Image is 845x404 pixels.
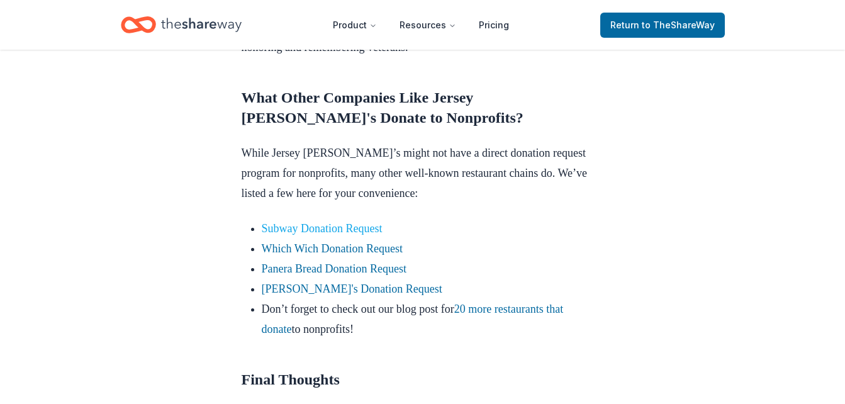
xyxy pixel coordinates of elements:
li: Don’t forget to check out our blog post for to nonprofits! [262,299,604,339]
a: Home [121,10,242,40]
button: Resources [389,13,466,38]
button: Product [323,13,387,38]
span: to TheShareWay [642,20,715,30]
span: Return [610,18,715,33]
a: Pricing [469,13,519,38]
a: Returnto TheShareWay [600,13,725,38]
h2: What Other Companies Like Jersey [PERSON_NAME]'s Donate to Nonprofits? [242,87,604,128]
a: Which Wich Donation Request [262,242,403,255]
a: [PERSON_NAME]'s Donation Request [262,283,442,295]
nav: Main [323,10,519,40]
a: Panera Bread Donation Request [262,262,406,275]
p: While Jersey [PERSON_NAME]’s might not have a direct donation request program for nonprofits, man... [242,143,604,203]
a: Subway Donation Request [262,222,383,235]
h2: Final Thoughts [242,369,604,390]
